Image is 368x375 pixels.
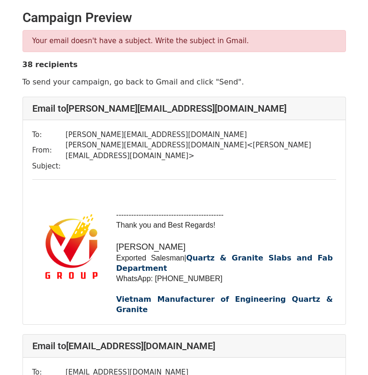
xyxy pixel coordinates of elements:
[116,242,186,252] font: [PERSON_NAME]
[116,254,184,262] span: Exported Salesman
[32,103,336,114] h4: Email to [PERSON_NAME][EMAIL_ADDRESS][DOMAIN_NAME]
[23,60,78,69] strong: 38 recipients
[184,254,186,262] span: |
[116,295,333,314] font: Vietnam Manufacturer of Engineering Quartz & Granite
[32,36,336,46] p: Your email doesn't have a subject. Write the subject in Gmail.
[66,140,336,161] td: [PERSON_NAME][EMAIL_ADDRESS][DOMAIN_NAME] < [PERSON_NAME][EMAIL_ADDRESS][DOMAIN_NAME] >
[32,130,66,140] td: To:
[32,340,336,352] h4: Email to [EMAIL_ADDRESS][DOMAIN_NAME]
[35,210,110,285] img: AIorK4zBZHP43BAkPseSFjkxam106a2hc9tYBSRyfSFpF-jEb6G_M4rMM3KGUbPU6HAYxkKtsShUYvlVcpkT
[32,161,66,172] td: Subject:
[32,140,66,161] td: From:
[116,211,224,219] span: -------------------------------------------
[116,253,333,273] font: Quartz & Granite Slabs and Fab Department
[116,275,223,283] font: WhatsApp: [PHONE_NUMBER]
[66,130,336,140] td: [PERSON_NAME][EMAIL_ADDRESS][DOMAIN_NAME]
[23,10,346,26] h2: Campaign Preview
[23,77,346,87] p: To send your campaign, go back to Gmail and click "Send".
[116,221,216,229] font: Thank you and Best Regards!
